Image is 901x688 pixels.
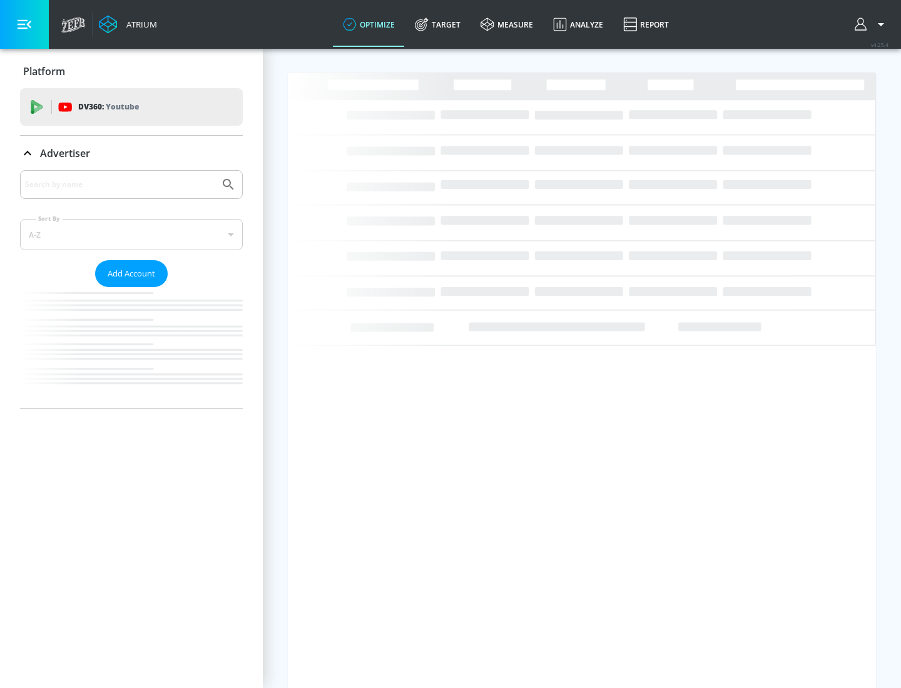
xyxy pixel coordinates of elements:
input: Search by name [25,176,215,193]
span: v 4.25.4 [871,41,888,48]
div: Atrium [121,19,157,30]
a: Report [613,2,679,47]
a: Analyze [543,2,613,47]
div: DV360: Youtube [20,88,243,126]
div: Advertiser [20,170,243,408]
label: Sort By [36,215,63,223]
span: Add Account [108,266,155,281]
p: Advertiser [40,146,90,160]
button: Add Account [95,260,168,287]
a: Atrium [99,15,157,34]
div: A-Z [20,219,243,250]
p: Platform [23,64,65,78]
div: Advertiser [20,136,243,171]
a: optimize [333,2,405,47]
nav: list of Advertiser [20,287,243,408]
div: Platform [20,54,243,89]
p: Youtube [106,100,139,113]
p: DV360: [78,100,139,114]
a: Target [405,2,471,47]
a: measure [471,2,543,47]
